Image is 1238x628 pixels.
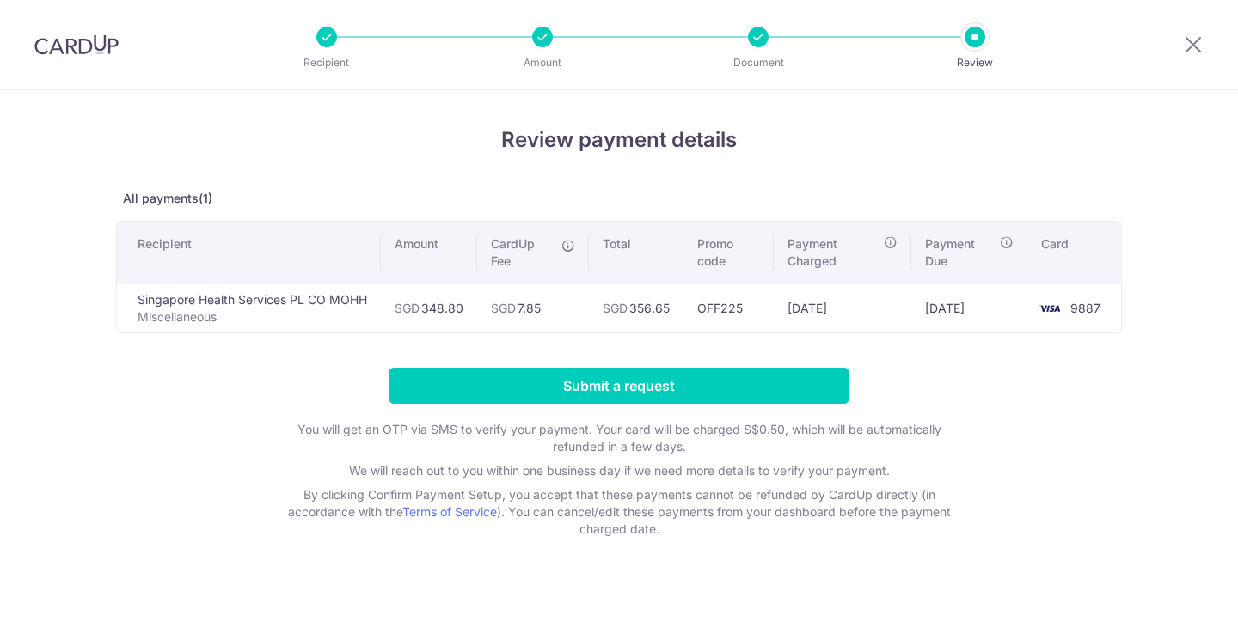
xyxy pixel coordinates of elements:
h4: Review payment details [116,125,1122,155]
img: <span class="translation_missing" title="translation missing: en.account_steps.new_confirm_form.b... [1033,298,1067,319]
p: We will reach out to you within one business day if we need more details to verify your payment. [275,462,963,479]
span: SGD [491,301,516,315]
img: CardUp [34,34,119,55]
th: Card [1027,222,1121,284]
span: Payment Charged [788,235,878,270]
input: Submit a request [389,368,849,404]
p: Review [911,54,1039,71]
p: Recipient [263,54,390,71]
span: SGD [395,301,420,315]
th: Recipient [117,222,381,284]
span: SGD [603,301,628,315]
p: You will get an OTP via SMS to verify your payment. Your card will be charged S$0.50, which will ... [275,421,963,455]
td: 356.65 [589,284,683,332]
td: 348.80 [381,284,477,332]
p: Miscellaneous [138,308,367,326]
td: OFF225 [683,284,774,332]
th: Amount [381,222,477,284]
p: By clicking Confirm Payment Setup, you accept that these payments cannot be refunded by CardUp di... [275,486,963,538]
td: [DATE] [774,284,910,332]
p: Document [695,54,822,71]
span: CardUp Fee [491,235,553,270]
td: [DATE] [911,284,1027,332]
iframe: Opens a widget where you can find more information [1128,576,1221,619]
th: Total [589,222,683,284]
p: Amount [479,54,606,71]
td: Singapore Health Services PL CO MOHH [117,284,381,332]
th: Promo code [683,222,774,284]
span: Payment Due [925,235,995,270]
td: 7.85 [477,284,589,332]
p: All payments(1) [116,190,1122,207]
span: 9887 [1070,301,1100,315]
a: Terms of Service [402,504,497,519]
